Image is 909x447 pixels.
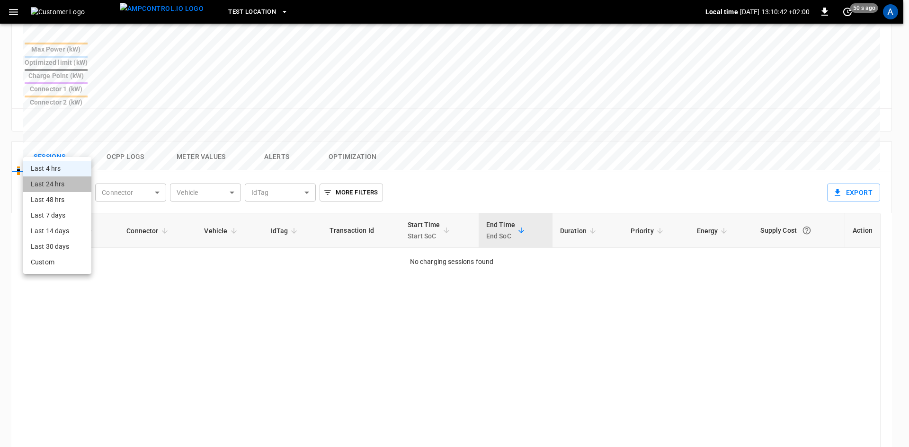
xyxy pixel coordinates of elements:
[23,208,91,223] li: Last 7 days
[23,192,91,208] li: Last 48 hrs
[23,254,91,270] li: Custom
[23,239,91,254] li: Last 30 days
[23,223,91,239] li: Last 14 days
[23,161,91,176] li: Last 4 hrs
[23,176,91,192] li: Last 24 hrs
